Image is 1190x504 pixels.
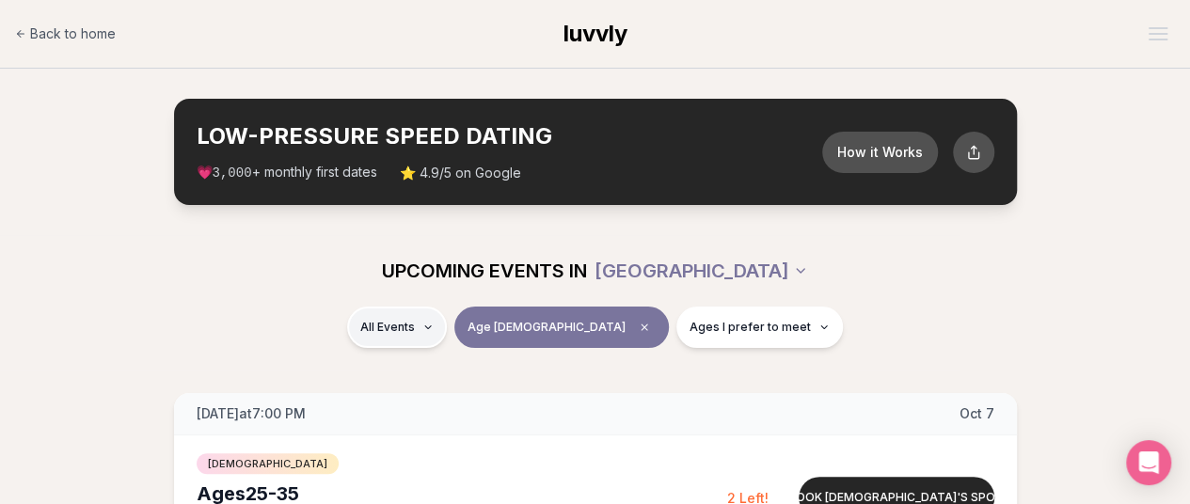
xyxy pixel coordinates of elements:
[400,164,521,182] span: ⭐ 4.9/5 on Google
[382,258,587,284] span: UPCOMING EVENTS IN
[1126,440,1171,485] div: Open Intercom Messenger
[360,320,415,335] span: All Events
[347,307,447,348] button: All Events
[197,163,377,182] span: 💗 + monthly first dates
[822,132,938,173] button: How it Works
[197,453,339,474] span: [DEMOGRAPHIC_DATA]
[676,307,843,348] button: Ages I prefer to meet
[213,165,252,181] span: 3,000
[30,24,116,43] span: Back to home
[563,20,627,47] span: luvvly
[690,320,811,335] span: Ages I prefer to meet
[197,404,306,423] span: [DATE] at 7:00 PM
[563,19,627,49] a: luvvly
[15,15,116,53] a: Back to home
[1141,20,1175,48] button: Open menu
[633,316,656,339] span: Clear age
[197,121,822,151] h2: LOW-PRESSURE SPEED DATING
[454,307,669,348] button: Age [DEMOGRAPHIC_DATA]Clear age
[595,250,808,291] button: [GEOGRAPHIC_DATA]
[468,320,626,335] span: Age [DEMOGRAPHIC_DATA]
[960,404,994,423] span: Oct 7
